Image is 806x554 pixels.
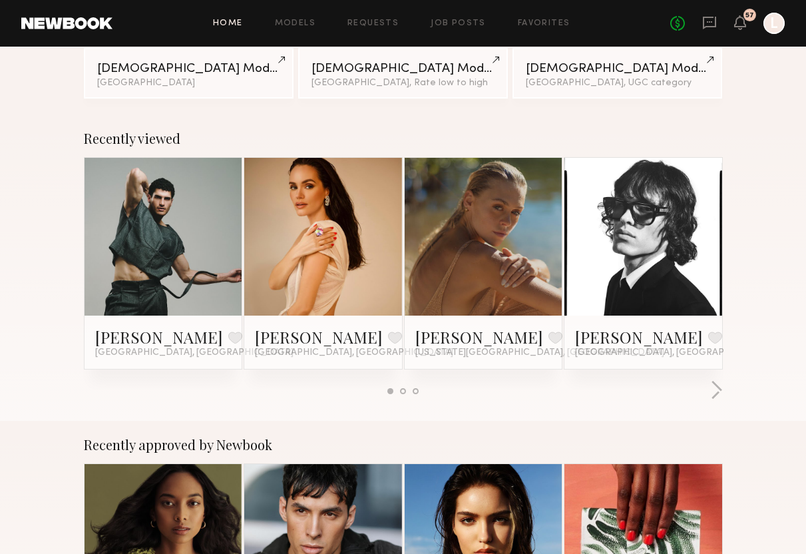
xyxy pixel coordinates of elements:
a: [DEMOGRAPHIC_DATA] Models[GEOGRAPHIC_DATA], UGC category [512,48,723,99]
a: L [763,13,785,34]
div: [GEOGRAPHIC_DATA], Rate low to high [311,79,495,88]
div: [DEMOGRAPHIC_DATA] Models [311,63,495,75]
div: [GEOGRAPHIC_DATA], UGC category [526,79,709,88]
a: [PERSON_NAME] [95,326,223,348]
a: [PERSON_NAME] [255,326,383,348]
span: [GEOGRAPHIC_DATA], [GEOGRAPHIC_DATA] [575,348,773,358]
span: [GEOGRAPHIC_DATA], [GEOGRAPHIC_DATA] [255,348,453,358]
div: [GEOGRAPHIC_DATA] [97,79,281,88]
div: Recently approved by Newbook [84,437,723,453]
div: [DEMOGRAPHIC_DATA] Models [526,63,709,75]
a: [PERSON_NAME] [415,326,543,348]
a: Requests [347,19,399,28]
a: [DEMOGRAPHIC_DATA] Models[GEOGRAPHIC_DATA] [84,48,294,99]
span: [GEOGRAPHIC_DATA], [GEOGRAPHIC_DATA] [95,348,294,358]
a: Favorites [518,19,570,28]
div: Recently viewed [84,131,723,146]
a: [PERSON_NAME] [575,326,703,348]
div: 57 [745,12,754,19]
span: [US_STATE][GEOGRAPHIC_DATA], [GEOGRAPHIC_DATA] [415,348,664,358]
a: [DEMOGRAPHIC_DATA] Models[GEOGRAPHIC_DATA], Rate low to high [298,48,508,99]
a: Models [275,19,315,28]
div: [DEMOGRAPHIC_DATA] Models [97,63,281,75]
a: Job Posts [431,19,486,28]
a: Home [213,19,243,28]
